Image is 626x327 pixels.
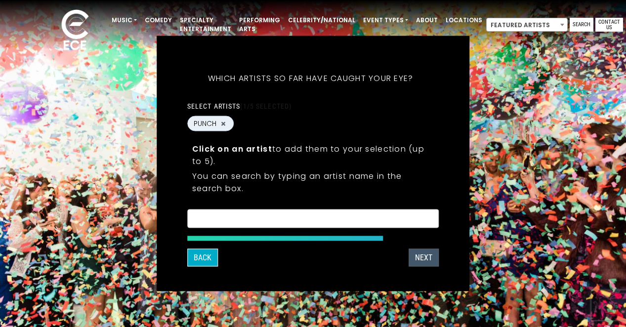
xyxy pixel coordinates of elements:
a: Search [570,18,593,32]
button: Next [409,249,439,267]
button: Remove PUNCH [219,119,227,128]
strong: Click on an artist [192,143,272,155]
a: Locations [442,12,486,29]
span: PUNCH [194,119,216,129]
a: Comedy [141,12,176,29]
img: ece_new_logo_whitev2-1.png [50,7,100,55]
button: Back [187,249,218,267]
a: Music [108,12,141,29]
span: Featured Artists [487,18,567,32]
a: Specialty Entertainment [176,12,235,38]
h5: Which artists so far have caught your eye? [187,61,434,96]
a: About [412,12,442,29]
span: (1/5 selected) [240,102,292,110]
a: Performing Arts [235,12,284,38]
a: Event Types [359,12,412,29]
p: You can search by typing an artist name in the search box. [192,170,434,195]
label: Select artists [187,102,292,111]
textarea: Search [194,216,433,225]
p: to add them to your selection (up to 5). [192,143,434,167]
a: Celebrity/National [284,12,359,29]
a: Contact Us [595,18,623,32]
